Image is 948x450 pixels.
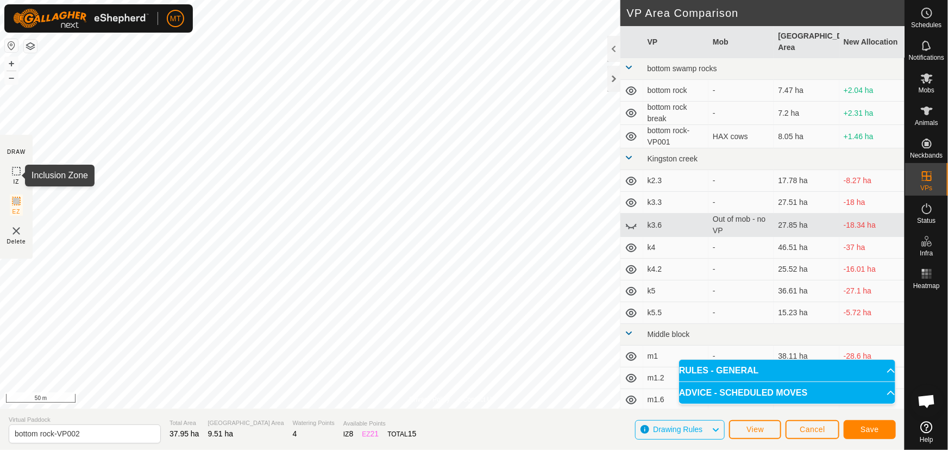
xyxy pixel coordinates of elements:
[774,346,839,367] td: 38.11 ha
[13,9,149,28] img: Gallagher Logo
[648,64,717,73] span: bottom swamp rocks
[839,102,905,125] td: +2.31 ha
[408,429,417,438] span: 15
[648,330,690,339] span: Middle block
[643,192,708,214] td: k3.3
[920,250,933,257] span: Infra
[713,264,769,275] div: -
[643,259,708,280] td: k4.2
[643,389,708,411] td: m1.6
[774,102,839,125] td: 7.2 ha
[839,280,905,302] td: -27.1 ha
[713,285,769,297] div: -
[7,148,26,156] div: DRAW
[679,366,759,375] span: RULES - GENERAL
[839,192,905,214] td: -18 ha
[708,26,774,58] th: Mob
[679,382,895,404] p-accordion-header: ADVICE - SCHEDULED MOVES
[774,80,839,102] td: 7.47 ha
[10,224,23,237] img: VP
[170,13,181,24] span: MT
[12,208,21,216] span: EZ
[915,120,938,126] span: Animals
[911,385,943,417] div: Open chat
[679,360,895,382] p-accordion-header: RULES - GENERAL
[774,125,839,148] td: 8.05 ha
[643,346,708,367] td: m1
[774,192,839,214] td: 27.51 ha
[920,436,933,443] span: Help
[774,170,839,192] td: 17.78 ha
[371,429,379,438] span: 21
[679,389,807,397] span: ADVICE - SCHEDULED MOVES
[713,242,769,253] div: -
[208,418,284,428] span: [GEOGRAPHIC_DATA] Area
[643,170,708,192] td: k2.3
[774,280,839,302] td: 36.61 ha
[839,302,905,324] td: -5.72 ha
[839,214,905,237] td: -18.34 ha
[349,429,354,438] span: 8
[643,102,708,125] td: bottom rock break
[920,185,932,191] span: VPs
[839,125,905,148] td: +1.46 ha
[729,420,781,439] button: View
[839,170,905,192] td: -8.27 ha
[643,302,708,324] td: k5.5
[463,395,495,404] a: Contact Us
[7,237,26,246] span: Delete
[910,152,943,159] span: Neckbands
[24,40,37,53] button: Map Layers
[643,26,708,58] th: VP
[786,420,839,439] button: Cancel
[839,26,905,58] th: New Allocation
[839,237,905,259] td: -37 ha
[911,22,941,28] span: Schedules
[913,283,940,289] span: Heatmap
[905,417,948,447] a: Help
[643,237,708,259] td: k4
[293,418,335,428] span: Watering Points
[774,214,839,237] td: 27.85 ha
[387,428,416,440] div: TOTAL
[774,302,839,324] td: 15.23 ha
[643,367,708,389] td: m1.2
[713,108,769,119] div: -
[774,259,839,280] td: 25.52 ha
[362,428,379,440] div: EZ
[653,425,702,434] span: Drawing Rules
[774,26,839,58] th: [GEOGRAPHIC_DATA] Area
[343,428,353,440] div: IZ
[839,346,905,367] td: -28.6 ha
[713,214,769,236] div: Out of mob - no VP
[293,429,297,438] span: 4
[9,415,161,424] span: Virtual Paddock
[643,80,708,102] td: bottom rock
[839,80,905,102] td: +2.04 ha
[409,395,450,404] a: Privacy Policy
[343,419,417,428] span: Available Points
[746,425,764,434] span: View
[5,57,18,70] button: +
[643,280,708,302] td: k5
[14,178,20,186] span: IZ
[909,54,944,61] span: Notifications
[713,307,769,318] div: -
[648,154,698,163] span: Kingston creek
[713,175,769,186] div: -
[627,7,905,20] h2: VP Area Comparison
[169,429,199,438] span: 37.95 ha
[713,197,769,208] div: -
[5,39,18,52] button: Reset Map
[208,429,234,438] span: 9.51 ha
[713,351,769,362] div: -
[800,425,825,434] span: Cancel
[5,71,18,84] button: –
[713,131,769,142] div: HAX cows
[919,87,934,93] span: Mobs
[861,425,879,434] span: Save
[839,259,905,280] td: -16.01 ha
[917,217,936,224] span: Status
[643,214,708,237] td: k3.6
[774,237,839,259] td: 46.51 ha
